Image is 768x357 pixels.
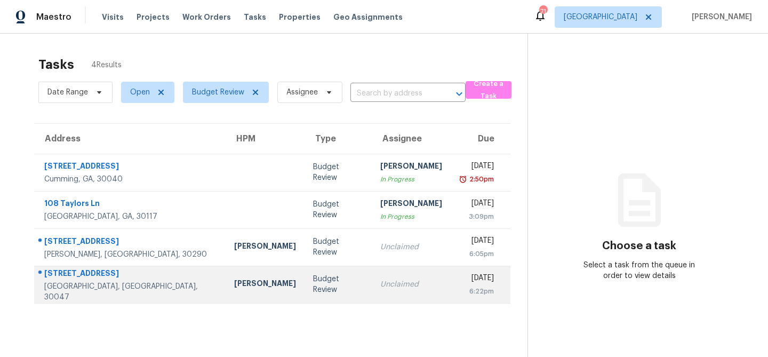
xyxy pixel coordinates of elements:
div: In Progress [380,211,442,222]
button: Open [452,86,467,101]
div: 3:09pm [459,211,494,222]
div: Unclaimed [380,279,442,290]
div: Budget Review [313,236,363,258]
div: [PERSON_NAME] [234,278,296,291]
div: [DATE] [459,273,494,286]
div: [STREET_ADDRESS] [44,161,217,174]
img: Overdue Alarm Icon [459,174,467,185]
div: Budget Review [313,199,363,220]
span: 4 Results [91,60,122,70]
span: Tasks [244,13,266,21]
div: 71 [539,6,547,17]
div: [STREET_ADDRESS] [44,236,217,249]
div: 6:22pm [459,286,494,297]
span: Budget Review [192,87,244,98]
th: Type [305,124,372,154]
div: Unclaimed [380,242,442,252]
span: Create a Task [471,78,506,102]
div: Select a task from the queue in order to view details [583,260,695,281]
span: Open [130,87,150,98]
div: [GEOGRAPHIC_DATA], GA, 30117 [44,211,217,222]
div: [PERSON_NAME] [380,161,442,174]
th: Address [34,124,226,154]
div: [GEOGRAPHIC_DATA], [GEOGRAPHIC_DATA], 30047 [44,281,217,303]
input: Search by address [350,85,436,102]
div: [PERSON_NAME] [380,198,442,211]
div: 2:50pm [467,174,494,185]
th: Assignee [372,124,451,154]
th: Due [451,124,510,154]
button: Create a Task [466,81,511,99]
span: Properties [279,12,321,22]
span: Date Range [47,87,88,98]
div: [DATE] [459,198,494,211]
th: HPM [226,124,305,154]
div: [DATE] [459,235,494,249]
div: [DATE] [459,161,494,174]
h3: Choose a task [602,241,676,251]
div: In Progress [380,174,442,185]
div: 6:05pm [459,249,494,259]
div: Cumming, GA, 30040 [44,174,217,185]
span: Projects [137,12,170,22]
span: Maestro [36,12,71,22]
span: Work Orders [182,12,231,22]
div: Budget Review [313,274,363,295]
div: 108 Taylors Ln [44,198,217,211]
span: Geo Assignments [333,12,403,22]
span: Assignee [286,87,318,98]
div: [PERSON_NAME], [GEOGRAPHIC_DATA], 30290 [44,249,217,260]
span: [PERSON_NAME] [687,12,752,22]
div: [STREET_ADDRESS] [44,268,217,281]
span: Visits [102,12,124,22]
div: [PERSON_NAME] [234,241,296,254]
div: Budget Review [313,162,363,183]
span: [GEOGRAPHIC_DATA] [564,12,637,22]
h2: Tasks [38,59,74,70]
